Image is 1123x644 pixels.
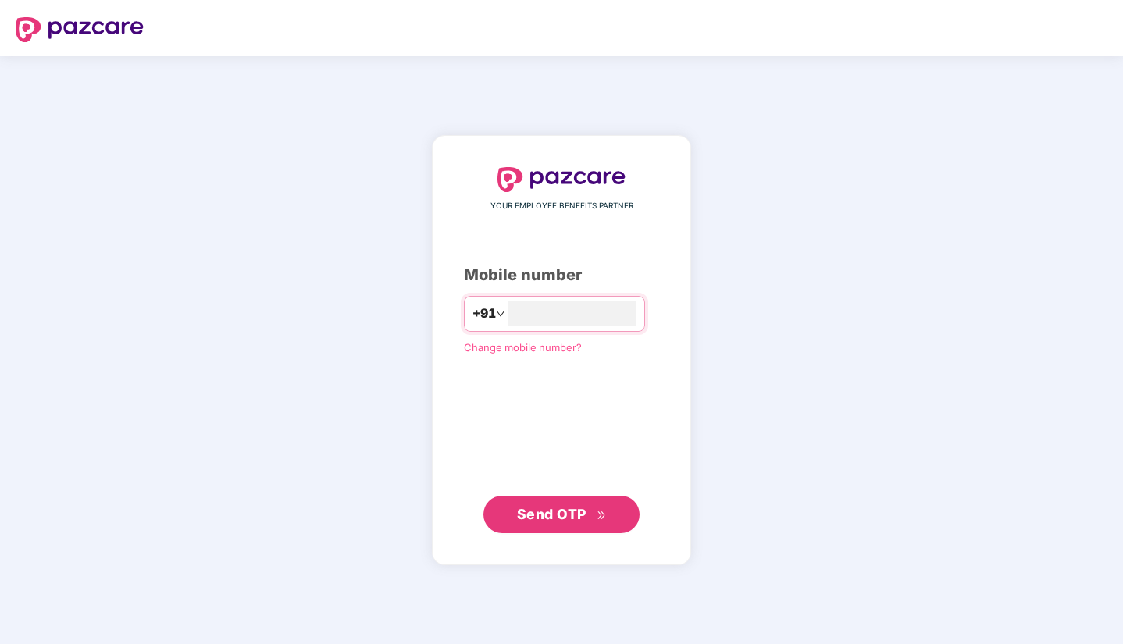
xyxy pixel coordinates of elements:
[496,309,505,318] span: down
[464,263,659,287] div: Mobile number
[490,200,633,212] span: YOUR EMPLOYEE BENEFITS PARTNER
[483,496,640,533] button: Send OTPdouble-right
[517,506,586,522] span: Send OTP
[497,167,626,192] img: logo
[597,511,607,521] span: double-right
[16,17,144,42] img: logo
[464,341,582,354] a: Change mobile number?
[472,304,496,323] span: +91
